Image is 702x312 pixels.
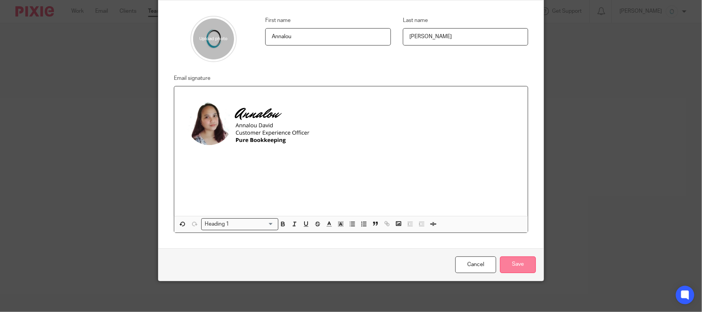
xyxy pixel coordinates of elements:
img: Image [180,93,342,153]
a: Cancel [455,256,496,273]
label: Last name [403,17,428,24]
span: Heading 1 [203,220,231,228]
input: Search for option [232,220,274,228]
div: Search for option [201,218,278,230]
label: Email signature [174,74,210,82]
input: Save [500,256,536,273]
label: First name [265,17,291,24]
